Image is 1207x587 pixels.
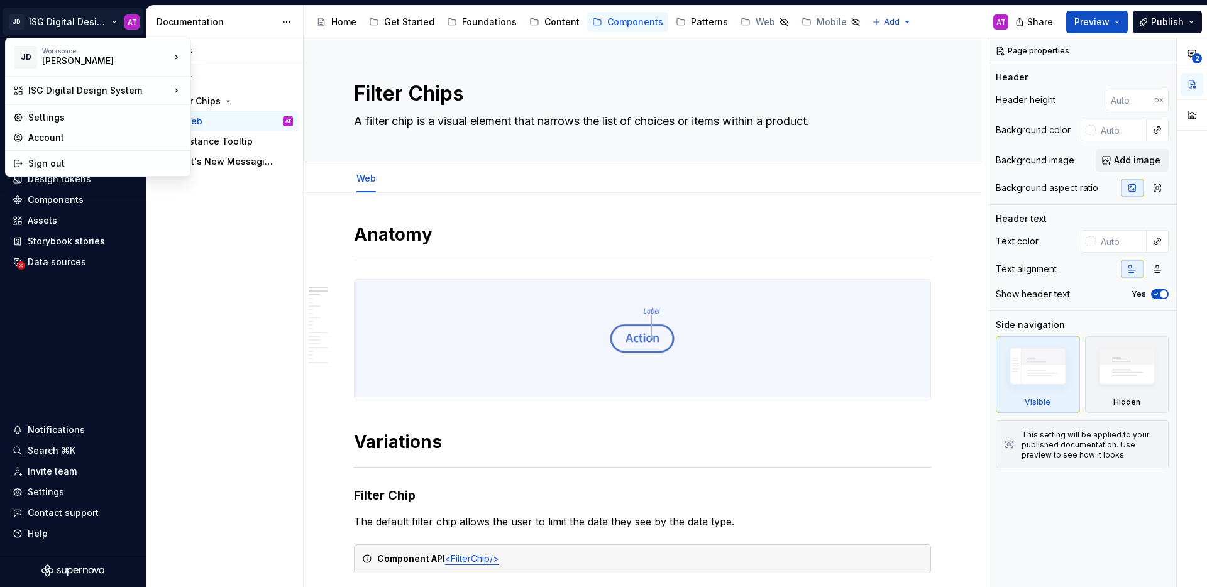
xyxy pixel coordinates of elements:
div: Workspace [42,47,170,55]
div: JD [14,46,37,69]
div: Sign out [28,157,183,170]
div: [PERSON_NAME] [42,55,149,67]
div: ISG Digital Design System [28,84,170,97]
div: Account [28,131,183,144]
div: Settings [28,111,183,124]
